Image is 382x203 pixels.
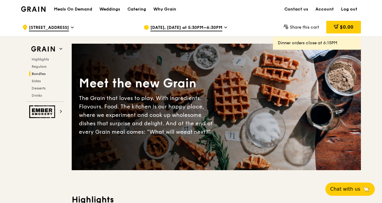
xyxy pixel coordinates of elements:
span: 🦙 [363,186,370,193]
button: Chat with us🦙 [325,183,375,196]
img: Grain web logo [29,44,57,55]
span: eat next?” [183,129,211,135]
div: Dinner orders close at 6:15PM [278,40,356,46]
div: The Grain that loves to play. With ingredients. Flavours. Food. The kitchen is our happy place, w... [79,94,216,136]
a: Weddings [96,0,124,18]
span: Bundles [32,72,46,76]
span: Drinks [32,93,42,98]
span: Share this cart [290,25,319,30]
div: Catering [127,0,146,18]
span: [DATE], [DATE] at 5:30PM–6:30PM [150,25,222,31]
a: Log out [337,0,361,18]
img: Grain [21,6,45,12]
span: $0.00 [340,24,353,30]
a: Catering [124,0,150,18]
span: Chat with us [330,186,360,193]
div: Weddings [99,0,120,18]
span: Desserts [32,86,45,90]
span: Regulars [32,64,46,69]
span: Highlights [32,57,49,61]
div: Meet the new Grain [79,75,216,92]
span: Sides [32,79,41,83]
div: Why Grain [153,0,176,18]
h1: Meals On Demand [54,6,92,12]
a: Why Grain [150,0,180,18]
a: Account [312,0,337,18]
a: Contact us [281,0,312,18]
img: Ember Smokery web logo [29,105,57,118]
span: [STREET_ADDRESS] [29,25,69,31]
